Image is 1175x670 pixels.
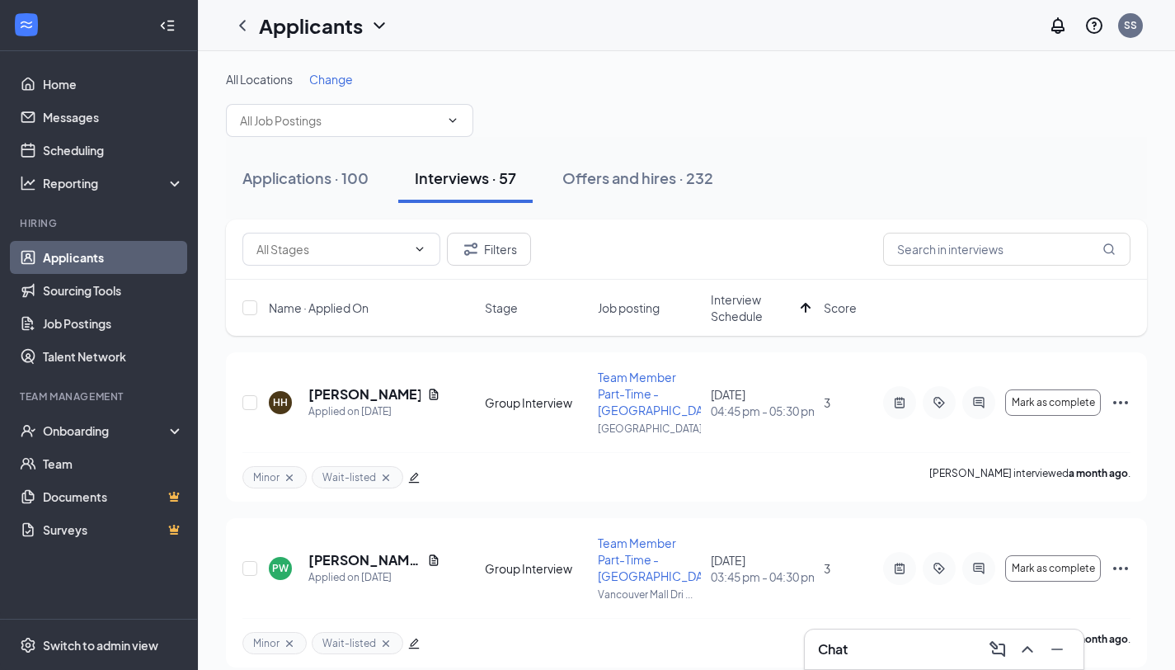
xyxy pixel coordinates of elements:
[322,470,376,484] span: Wait-listed
[18,17,35,33] svg: WorkstreamLogo
[1047,639,1067,659] svg: Minimize
[1018,639,1037,659] svg: ChevronUp
[446,114,459,127] svg: ChevronDown
[1111,393,1130,413] svg: Ellipses
[1014,636,1041,663] button: ChevronUp
[1048,16,1068,35] svg: Notifications
[598,370,718,418] span: Team Member Part-Time - [GEOGRAPHIC_DATA]
[598,587,701,602] p: Vancouver Mall Dri ...
[240,111,439,130] input: All Job Postings
[711,569,814,585] span: 03:45 pm - 04:30 pm
[485,394,588,411] div: Group Interview
[322,636,376,650] span: Wait-listed
[283,637,296,650] svg: Cross
[20,175,36,191] svg: Analysis
[226,72,293,87] span: All Locations
[43,307,184,340] a: Job Postings
[308,385,421,403] h5: [PERSON_NAME]
[43,340,184,373] a: Talent Network
[309,72,353,87] span: Change
[969,562,989,575] svg: ActiveChat
[929,562,949,575] svg: ActiveTag
[1012,397,1095,408] span: Mark as complete
[269,300,369,316] span: Name · Applied On
[1069,633,1128,645] b: a month ago
[43,513,184,546] a: SurveysCrown
[308,569,440,586] div: Applied on [DATE]
[272,561,289,575] div: PW
[485,300,518,316] span: Stage
[242,167,369,188] div: Applications · 100
[711,291,794,324] span: Interview Schedule
[929,466,1130,488] p: [PERSON_NAME] interviewed .
[43,274,184,307] a: Sourcing Tools
[427,554,440,567] svg: Document
[1005,555,1101,582] button: Mark as complete
[929,396,949,409] svg: ActiveTag
[1124,18,1137,32] div: SS
[562,167,713,188] div: Offers and hires · 232
[369,16,389,35] svg: ChevronDown
[598,300,660,316] span: Job posting
[253,636,280,650] span: Minor
[598,536,718,583] span: Team Member Part-Time - [GEOGRAPHIC_DATA]
[159,17,176,34] svg: Collapse
[447,233,531,266] button: Filter Filters
[408,472,420,484] span: edit
[253,470,280,484] span: Minor
[20,216,181,230] div: Hiring
[43,175,185,191] div: Reporting
[20,389,181,403] div: Team Management
[427,388,440,401] svg: Document
[824,561,830,576] span: 3
[485,560,588,577] div: Group Interview
[43,241,184,274] a: Applicants
[256,240,407,258] input: All Stages
[824,300,857,316] span: Score
[1069,467,1128,479] b: a month ago
[43,134,184,167] a: Scheduling
[273,395,288,409] div: HH
[43,68,184,101] a: Home
[379,471,392,484] svg: Cross
[1044,636,1070,663] button: Minimize
[1111,559,1130,578] svg: Ellipses
[890,396,909,409] svg: ActiveNote
[890,562,909,575] svg: ActiveNote
[415,167,516,188] div: Interviews · 57
[43,422,170,439] div: Onboarding
[413,243,426,256] svg: ChevronDown
[711,552,814,585] div: [DATE]
[818,640,848,658] h3: Chat
[379,637,392,650] svg: Cross
[711,403,814,419] span: 04:45 pm - 05:30 pm
[711,386,814,419] div: [DATE]
[259,12,363,40] h1: Applicants
[20,422,36,439] svg: UserCheck
[43,637,158,653] div: Switch to admin view
[1084,16,1104,35] svg: QuestionInfo
[969,396,989,409] svg: ActiveChat
[43,480,184,513] a: DocumentsCrown
[1005,389,1101,416] button: Mark as complete
[20,637,36,653] svg: Settings
[1012,563,1095,574] span: Mark as complete
[1102,243,1116,256] svg: MagnifyingGlass
[43,101,184,134] a: Messages
[796,298,815,318] svg: ArrowUp
[824,395,830,410] span: 3
[461,239,481,259] svg: Filter
[43,447,184,480] a: Team
[308,403,440,420] div: Applied on [DATE]
[233,16,252,35] svg: ChevronLeft
[985,636,1011,663] button: ComposeMessage
[988,639,1008,659] svg: ComposeMessage
[883,233,1130,266] input: Search in interviews
[308,551,421,569] h5: [PERSON_NAME] [PERSON_NAME]
[283,471,296,484] svg: Cross
[598,422,701,436] p: [GEOGRAPHIC_DATA]
[408,638,420,649] span: edit
[1119,614,1159,653] iframe: To enrich screen reader interactions, please activate Accessibility in Grammarly extension settings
